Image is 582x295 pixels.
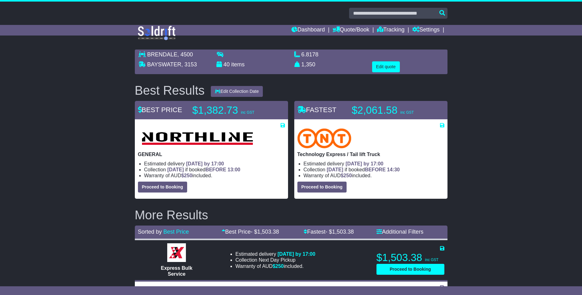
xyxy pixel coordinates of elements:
[138,229,162,235] span: Sorted by
[147,61,182,68] span: BAYSWATER
[235,257,315,263] li: Collection
[297,128,352,148] img: TNT Domestic: Technology Express / Tail lift Truck
[332,229,354,235] span: 1,503.38
[343,173,352,178] span: 250
[147,51,177,58] span: BRENDALE
[376,229,423,235] a: Additional Filters
[235,251,315,257] li: Estimated delivery
[228,167,240,172] span: 13:00
[184,173,192,178] span: 250
[387,167,400,172] span: 14:30
[206,167,226,172] span: BEFORE
[167,167,184,172] span: [DATE]
[222,229,279,235] a: Best Price- $1,503.38
[241,110,254,115] span: inc GST
[135,208,447,222] h2: More Results
[144,161,285,167] li: Estimated delivery
[333,25,369,36] a: Quote/Book
[377,25,405,36] a: Tracking
[163,229,189,235] a: Best Price
[301,61,315,68] span: 1,350
[304,161,444,167] li: Estimated delivery
[352,104,430,117] p: $2,061.58
[181,173,192,178] span: $
[257,229,279,235] span: 1,503.38
[144,167,285,173] li: Collection
[181,61,197,68] span: , 3153
[138,182,187,193] button: Proceed to Booking
[167,243,186,262] img: Border Express: Express Bulk Service
[132,83,208,97] div: Best Results
[235,263,315,269] li: Warranty of AUD included.
[251,229,279,235] span: - $
[304,173,444,178] li: Warranty of AUD included.
[291,25,325,36] a: Dashboard
[259,257,296,263] span: Next Day Pickup
[304,229,354,235] a: Fastest- $1,503.38
[211,86,263,97] button: Edit Collection Date
[376,251,444,264] p: $1,503.38
[325,229,354,235] span: - $
[341,173,352,178] span: $
[224,61,230,68] span: 40
[425,258,438,262] span: inc GST
[297,106,337,114] span: FASTEST
[177,51,193,58] span: , 4500
[272,264,284,269] span: $
[327,167,400,172] span: if booked
[161,265,192,277] span: Express Bulk Service
[138,151,285,157] p: GENERAL
[138,128,257,148] img: Northline Distribution: GENERAL
[192,104,270,117] p: $1,382.73
[304,167,444,173] li: Collection
[346,161,384,166] span: [DATE] by 17:00
[167,167,240,172] span: if booked
[231,61,245,68] span: items
[138,106,182,114] span: BEST PRICE
[297,151,444,157] p: Technology Express / Tail lift Truck
[365,167,386,172] span: BEFORE
[186,161,224,166] span: [DATE] by 17:00
[412,25,440,36] a: Settings
[327,167,343,172] span: [DATE]
[144,173,285,178] li: Warranty of AUD included.
[400,110,414,115] span: inc GST
[275,264,284,269] span: 250
[372,61,400,72] button: Edit quote
[301,51,319,58] span: 6.8178
[297,182,347,193] button: Proceed to Booking
[277,251,315,257] span: [DATE] by 17:00
[376,264,444,275] button: Proceed to Booking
